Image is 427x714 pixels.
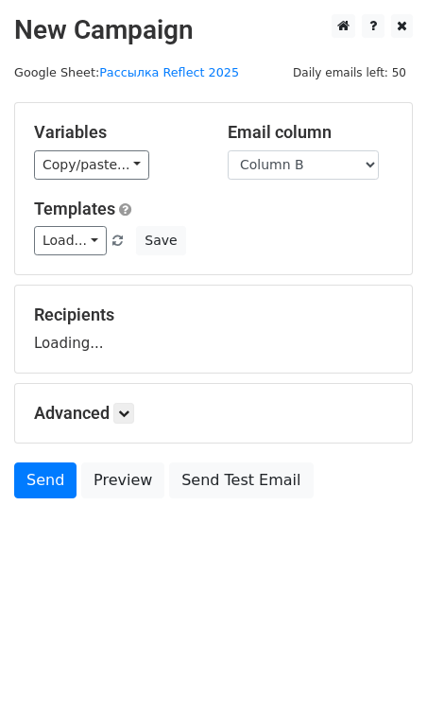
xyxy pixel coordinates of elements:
a: Load... [34,226,107,255]
a: Templates [34,199,115,218]
a: Рассылка Reflect 2025 [99,65,239,79]
button: Save [136,226,185,255]
small: Google Sheet: [14,65,239,79]
a: Copy/paste... [34,150,149,180]
a: Send Test Email [169,462,313,498]
div: Loading... [34,305,393,354]
a: Preview [81,462,164,498]
h5: Email column [228,122,393,143]
h5: Variables [34,122,199,143]
h2: New Campaign [14,14,413,46]
h5: Advanced [34,403,393,424]
h5: Recipients [34,305,393,325]
a: Daily emails left: 50 [286,65,413,79]
span: Daily emails left: 50 [286,62,413,83]
a: Send [14,462,77,498]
